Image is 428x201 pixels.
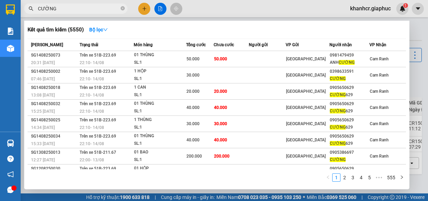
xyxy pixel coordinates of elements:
span: 22:10 - 14/08 [80,109,104,114]
span: Cam Ranh [370,121,389,126]
div: 01 HỘP [134,165,186,172]
span: Cam Ranh [370,105,389,110]
span: 200.000 [186,154,202,159]
span: 50.000 [214,57,227,61]
div: SL: 1 [134,108,186,115]
div: 629 [330,124,369,131]
div: 0905650629 [330,165,369,172]
span: right [400,175,404,179]
span: Cam Ranh [370,154,389,159]
div: 0905386697 [330,149,369,156]
span: question-circle [7,155,14,162]
div: SG1408250002 [31,68,78,75]
button: left [324,173,332,182]
div: SG1408250018 [31,84,78,91]
span: VP Gửi [286,42,299,47]
input: Tìm tên, số ĐT hoặc mã đơn [38,5,119,12]
img: warehouse-icon [7,45,14,52]
span: Trên xe 51B-223.69 [80,69,116,74]
li: 1 [332,173,340,182]
div: SL: 1 [134,91,186,99]
div: 1 THÙNG [134,116,186,124]
span: 40.000 [186,138,200,142]
li: 3 [349,173,357,182]
li: 5 [365,173,374,182]
li: Previous Page [324,173,332,182]
div: SG1408250073 [31,52,78,59]
span: Tổng cước [186,42,206,47]
div: 1 CAN [134,84,186,91]
span: [GEOGRAPHIC_DATA] [286,121,326,126]
span: 12:27 [DATE] [31,158,55,162]
span: Trên xe 51B-223.69 [80,118,116,122]
div: SG1408250025 [31,117,78,124]
span: 40.000 [214,105,227,110]
div: SL: 1 [134,140,186,148]
span: VP Nhận [369,42,386,47]
span: Chưa cước [214,42,234,47]
button: Bộ lọcdown [84,24,113,35]
div: SL: 1 [134,75,186,83]
span: Trạng thái [80,42,98,47]
span: 14:34 [DATE] [31,125,55,130]
span: 30.000 [214,121,227,126]
span: Trên xe 51B-223.69 [80,166,116,171]
span: 22:10 - 14/08 [80,93,104,98]
span: down [103,27,108,32]
span: Người nhận [329,42,352,47]
span: [GEOGRAPHIC_DATA] [286,105,326,110]
span: close-circle [121,6,125,12]
span: 22:10 - 14/08 [80,60,104,65]
span: close-circle [121,6,125,10]
div: 01 THÙNG [134,100,186,108]
li: Next Page [398,173,406,182]
span: message [7,187,14,193]
div: 1 HỘP [134,68,186,75]
div: 01 THÙNG [134,51,186,59]
li: 2 [340,173,349,182]
span: CƯỜNG [330,157,346,162]
a: 4 [357,174,365,181]
div: 01 THÙNG [134,132,186,140]
div: SL: 1 [134,59,186,67]
a: 1 [333,174,340,181]
span: Trên xe 51B-223.69 [80,101,116,106]
div: SG1408250034 [31,133,78,140]
div: 0905650629 [330,117,369,124]
span: 30.000 [186,73,200,78]
span: Cam Ranh [370,57,389,61]
li: 555 [385,173,398,182]
span: Người gửi [249,42,268,47]
div: 0905650629 [330,133,369,140]
div: SL: 1 [134,156,186,164]
div: 0905650629 [330,100,369,108]
span: CƯỜNG [330,76,346,81]
div: 0981479459 [330,52,369,59]
li: 4 [357,173,365,182]
div: ANH [330,59,369,66]
span: Món hàng [134,42,153,47]
h3: Kết quả tìm kiếm ( 5550 ) [28,26,84,33]
img: logo-vxr [6,4,15,15]
div: 0398633591 [330,68,369,75]
span: [GEOGRAPHIC_DATA] [286,89,326,94]
div: SG1408250032 [31,100,78,108]
span: 20:31 [DATE] [31,60,55,65]
a: 3 [349,174,357,181]
img: warehouse-icon [7,140,14,147]
div: 01 BAO [134,149,186,156]
span: 40.000 [214,138,227,142]
a: 555 [385,174,397,181]
div: 629 [330,140,369,147]
span: left [326,175,330,179]
span: 15:25 [DATE] [31,109,55,114]
span: 22:10 - 14/08 [80,141,104,146]
span: Trên xe 51B-223.69 [80,53,116,58]
div: SG1308250013 [31,149,78,156]
span: Cam Ranh [370,73,389,78]
div: 0905650629 [330,84,369,91]
span: 15:33 [DATE] [31,141,55,146]
span: search [29,6,33,11]
span: Cam Ranh [370,138,389,142]
span: 22:00 - 13/08 [80,158,104,162]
